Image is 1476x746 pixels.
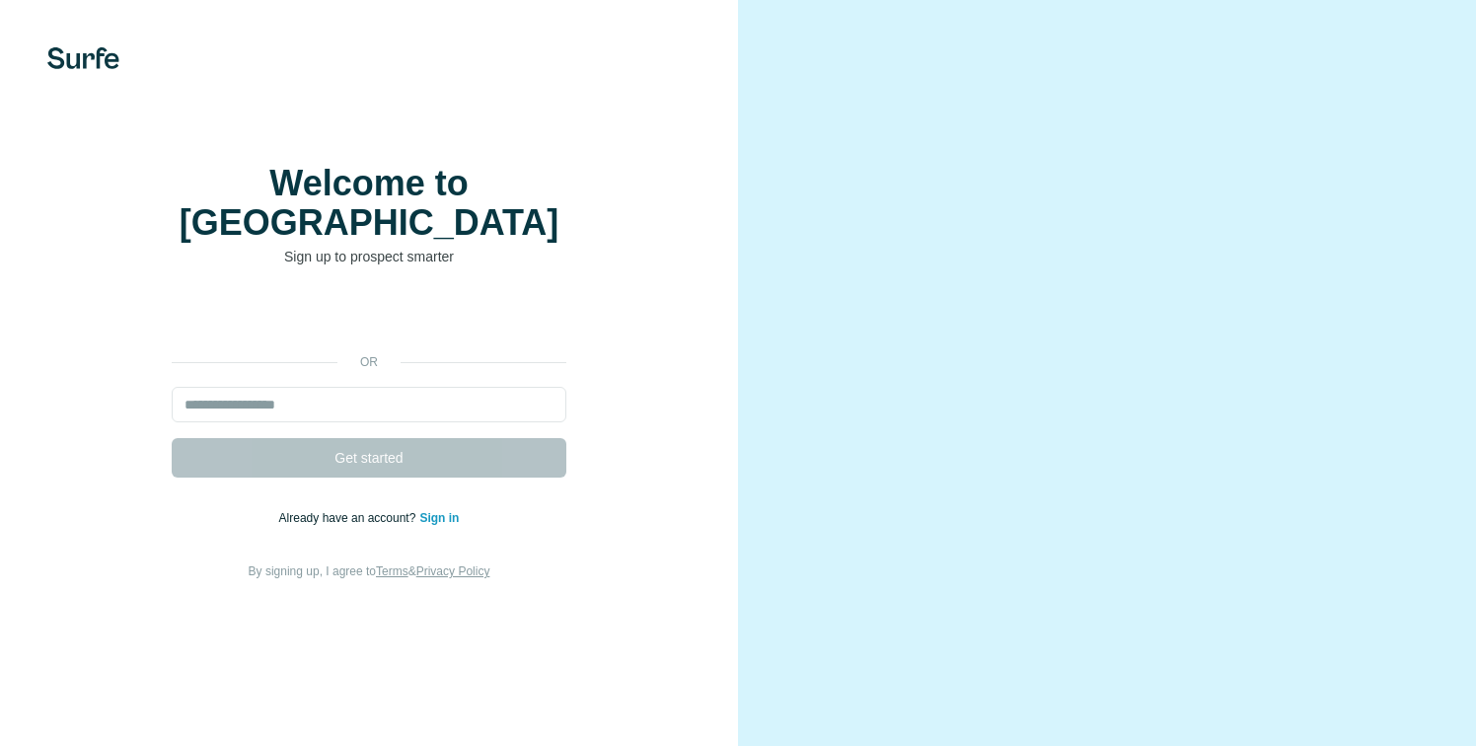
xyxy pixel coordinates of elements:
[47,47,119,69] img: Surfe's logo
[172,164,566,243] h1: Welcome to [GEOGRAPHIC_DATA]
[419,511,459,525] a: Sign in
[162,296,576,339] iframe: Sign in with Google Button
[249,564,490,578] span: By signing up, I agree to &
[416,564,490,578] a: Privacy Policy
[279,511,420,525] span: Already have an account?
[172,247,566,266] p: Sign up to prospect smarter
[337,353,401,371] p: or
[376,564,408,578] a: Terms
